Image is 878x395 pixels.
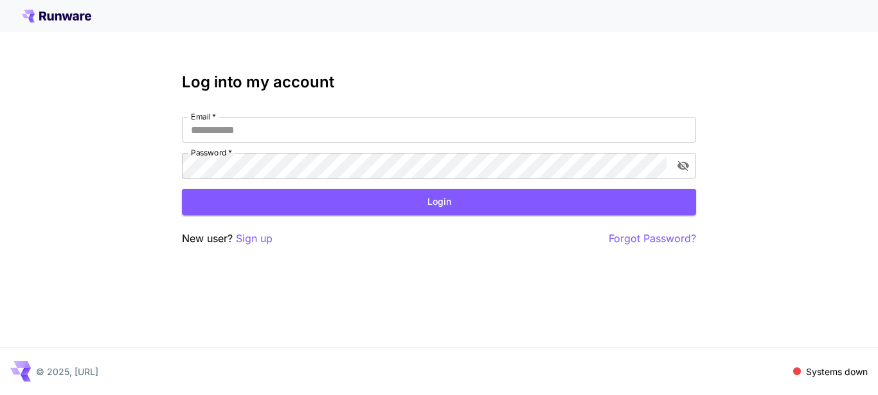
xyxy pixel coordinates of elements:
[191,147,232,158] label: Password
[191,111,216,122] label: Email
[609,231,696,247] button: Forgot Password?
[672,154,695,177] button: toggle password visibility
[806,365,868,378] p: Systems down
[236,231,273,247] button: Sign up
[182,73,696,91] h3: Log into my account
[36,365,98,378] p: © 2025, [URL]
[182,231,273,247] p: New user?
[182,189,696,215] button: Login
